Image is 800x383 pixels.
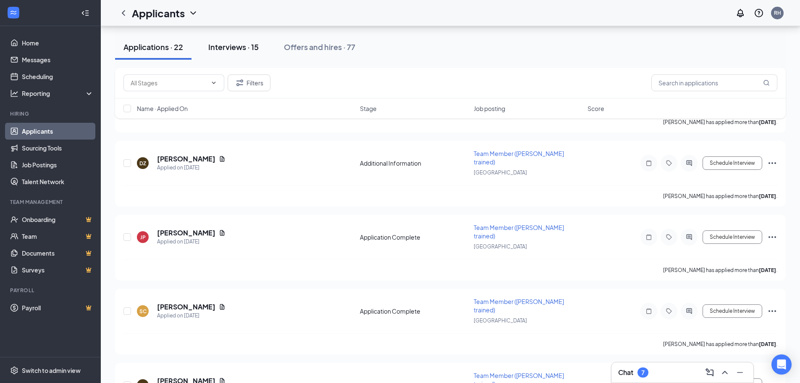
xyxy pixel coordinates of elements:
a: Home [22,34,94,51]
b: [DATE] [759,193,776,199]
svg: Analysis [10,89,18,98]
div: Reporting [22,89,94,98]
h5: [PERSON_NAME] [157,154,215,164]
a: OnboardingCrown [22,211,94,228]
svg: ActiveChat [684,308,694,314]
a: Messages [22,51,94,68]
p: [PERSON_NAME] has applied more than . [663,267,777,274]
span: Team Member ([PERSON_NAME] trained) [474,224,564,240]
a: Sourcing Tools [22,140,94,156]
div: Switch to admin view [22,366,81,375]
svg: Tag [664,234,674,240]
div: JP [140,234,146,241]
div: Team Management [10,198,92,206]
p: [PERSON_NAME] has applied more than . [663,341,777,348]
svg: Note [644,308,654,314]
a: PayrollCrown [22,299,94,316]
input: All Stages [131,78,207,87]
button: Minimize [733,366,747,379]
svg: Filter [235,78,245,88]
svg: Note [644,160,654,166]
svg: ActiveChat [684,160,694,166]
b: [DATE] [759,267,776,273]
span: Job posting [474,104,505,113]
span: Team Member ([PERSON_NAME] trained) [474,298,564,314]
svg: MagnifyingGlass [763,79,770,86]
svg: Minimize [735,367,745,378]
button: Filter Filters [228,74,270,91]
a: Scheduling [22,68,94,85]
svg: Document [219,156,226,162]
a: SurveysCrown [22,261,94,278]
div: Hiring [10,110,92,117]
button: ComposeMessage [703,366,716,379]
svg: Settings [10,366,18,375]
svg: Ellipses [767,158,777,168]
span: [GEOGRAPHIC_DATA] [474,169,527,176]
button: ChevronUp [718,366,732,379]
svg: ChevronLeft [118,8,129,18]
svg: WorkstreamLogo [9,8,18,17]
svg: Ellipses [767,232,777,242]
svg: Document [219,230,226,236]
h5: [PERSON_NAME] [157,228,215,238]
div: Applications · 22 [123,42,183,52]
div: Additional Information [360,159,469,167]
a: TeamCrown [22,228,94,245]
div: Offers and hires · 77 [284,42,355,52]
svg: QuestionInfo [754,8,764,18]
svg: Note [644,234,654,240]
svg: ChevronDown [188,8,198,18]
span: Stage [360,104,377,113]
div: Application Complete [360,307,469,315]
svg: Document [219,304,226,310]
svg: Tag [664,308,674,314]
svg: ChevronUp [720,367,730,378]
svg: ComposeMessage [705,367,715,378]
span: Name · Applied On [137,104,188,113]
span: Score [588,104,604,113]
svg: ActiveChat [684,234,694,240]
div: RH [774,9,781,16]
input: Search in applications [651,74,777,91]
a: Talent Network [22,173,94,190]
div: DZ [139,160,146,167]
svg: Tag [664,160,674,166]
a: Job Postings [22,156,94,173]
a: DocumentsCrown [22,245,94,261]
div: Applied on [DATE] [157,238,226,246]
div: SC [139,308,147,315]
svg: Collapse [81,9,89,17]
button: Schedule Interview [703,304,762,318]
h3: Chat [618,368,633,377]
div: Payroll [10,287,92,294]
p: [PERSON_NAME] has applied more than . [663,193,777,200]
div: Application Complete [360,233,469,241]
svg: Notifications [735,8,745,18]
b: [DATE] [759,341,776,347]
span: Team Member ([PERSON_NAME] trained) [474,150,564,166]
div: Interviews · 15 [208,42,259,52]
button: Schedule Interview [703,230,762,244]
div: Open Intercom Messenger [771,354,792,375]
button: Schedule Interview [703,156,762,170]
span: [GEOGRAPHIC_DATA] [474,317,527,324]
div: Applied on [DATE] [157,312,226,320]
svg: ChevronDown [210,79,217,86]
a: Applicants [22,123,94,140]
h1: Applicants [132,6,185,20]
div: 7 [641,369,645,376]
svg: Ellipses [767,306,777,316]
div: Applied on [DATE] [157,164,226,172]
h5: [PERSON_NAME] [157,302,215,312]
span: [GEOGRAPHIC_DATA] [474,243,527,250]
